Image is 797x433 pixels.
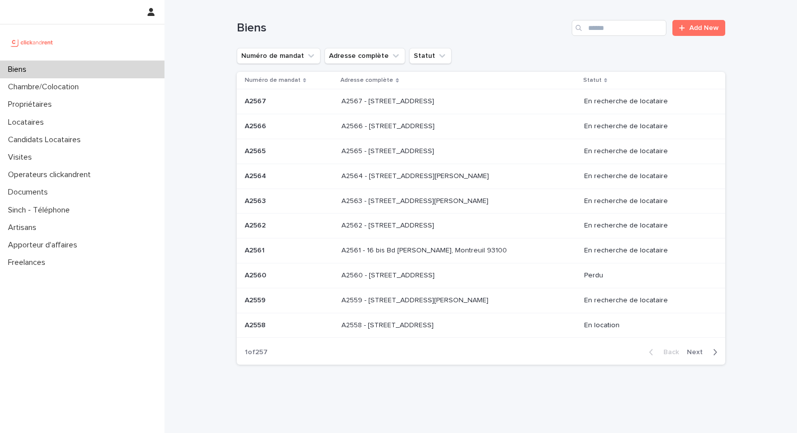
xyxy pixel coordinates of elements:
p: A2563 - 781 Avenue de Monsieur Teste, Montpellier 34070 [341,195,490,206]
img: UCB0brd3T0yccxBKYDjQ [8,32,56,52]
p: Perdu [584,271,709,280]
p: A2566 [245,120,268,131]
button: Back [641,348,683,357]
p: Freelances [4,258,53,267]
p: 1 of 257 [237,340,276,365]
p: A2562 - [STREET_ADDRESS] [341,219,436,230]
p: En recherche de locataire [584,296,709,305]
tr: A2560A2560 A2560 - [STREET_ADDRESS]A2560 - [STREET_ADDRESS] Perdu [237,263,725,288]
p: A2561 - 16 bis Bd [PERSON_NAME], Montreuil 93100 [341,244,509,255]
p: Documents [4,188,56,197]
p: En location [584,321,709,330]
p: A2559 [245,294,268,305]
p: A2561 [245,244,267,255]
p: Visites [4,153,40,162]
p: A2564 - [STREET_ADDRESS][PERSON_NAME] [341,170,491,181]
p: En recherche de locataire [584,172,709,181]
p: A2563 [245,195,268,206]
tr: A2559A2559 A2559 - [STREET_ADDRESS][PERSON_NAME]A2559 - [STREET_ADDRESS][PERSON_NAME] En recherch... [237,288,725,313]
p: A2558 [245,319,268,330]
p: Statut [583,75,602,86]
button: Next [683,348,725,357]
p: A2564 [245,170,268,181]
tr: A2564A2564 A2564 - [STREET_ADDRESS][PERSON_NAME]A2564 - [STREET_ADDRESS][PERSON_NAME] En recherch... [237,164,725,189]
p: Numéro de mandat [245,75,301,86]
button: Adresse complète [324,48,405,64]
p: A2565 [245,145,268,156]
p: A2567 - [STREET_ADDRESS] [341,95,436,106]
tr: A2558A2558 A2558 - [STREET_ADDRESS]A2558 - [STREET_ADDRESS] En location [237,313,725,338]
p: A2567 [245,95,268,106]
p: Candidats Locataires [4,135,89,145]
p: En recherche de locataire [584,221,709,230]
p: Operateurs clickandrent [4,170,99,180]
button: Numéro de mandat [237,48,320,64]
p: Propriétaires [4,100,60,109]
p: A2565 - [STREET_ADDRESS] [341,145,436,156]
span: Back [657,349,679,356]
p: A2562 [245,219,268,230]
tr: A2567A2567 A2567 - [STREET_ADDRESS]A2567 - [STREET_ADDRESS] En recherche de locataire [237,89,725,114]
p: Locataires [4,118,52,127]
p: A2566 - [STREET_ADDRESS] [341,120,437,131]
input: Search [572,20,666,36]
p: En recherche de locataire [584,197,709,206]
p: A2560 [245,269,268,280]
p: Sinch - Téléphone [4,206,78,215]
h1: Biens [237,21,568,35]
p: A2560 - [STREET_ADDRESS] [341,269,437,280]
tr: A2562A2562 A2562 - [STREET_ADDRESS]A2562 - [STREET_ADDRESS] En recherche de locataire [237,214,725,238]
tr: A2561A2561 A2561 - 16 bis Bd [PERSON_NAME], Montreuil 93100A2561 - 16 bis Bd [PERSON_NAME], Montr... [237,238,725,263]
p: En recherche de locataire [584,246,709,255]
button: Statut [409,48,452,64]
p: Adresse complète [340,75,393,86]
p: Chambre/Colocation [4,82,87,92]
p: En recherche de locataire [584,97,709,106]
tr: A2563A2563 A2563 - [STREET_ADDRESS][PERSON_NAME]A2563 - [STREET_ADDRESS][PERSON_NAME] En recherch... [237,189,725,214]
p: Biens [4,65,34,74]
p: En recherche de locataire [584,147,709,156]
a: Add New [672,20,725,36]
p: Apporteur d'affaires [4,240,85,250]
p: En recherche de locataire [584,122,709,131]
span: Add New [689,24,719,31]
span: Next [687,349,709,356]
tr: A2565A2565 A2565 - [STREET_ADDRESS]A2565 - [STREET_ADDRESS] En recherche de locataire [237,139,725,164]
p: A2558 - [STREET_ADDRESS] [341,319,436,330]
p: Artisans [4,223,44,232]
tr: A2566A2566 A2566 - [STREET_ADDRESS]A2566 - [STREET_ADDRESS] En recherche de locataire [237,114,725,139]
p: A2559 - [STREET_ADDRESS][PERSON_NAME] [341,294,490,305]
